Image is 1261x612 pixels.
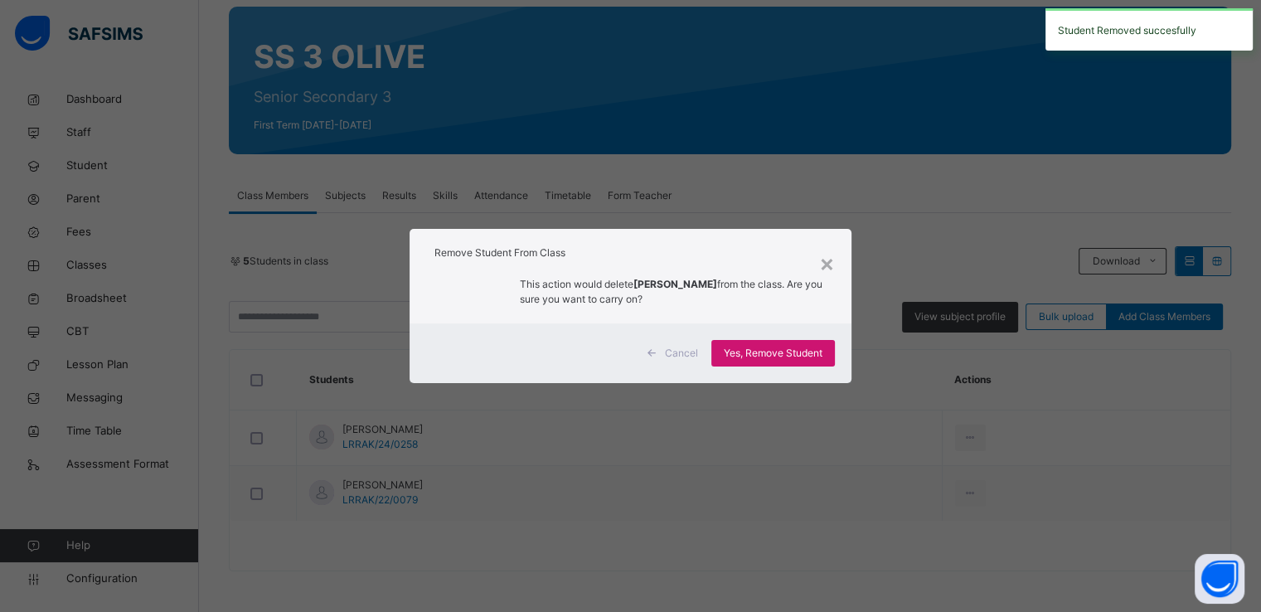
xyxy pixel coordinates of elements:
div: Student Removed succesfully [1045,8,1253,51]
button: Open asap [1195,554,1244,604]
div: × [819,245,835,280]
span: Cancel [665,346,698,361]
p: This action would delete from the class. Are you sure you want to carry on? [520,277,827,307]
strong: [PERSON_NAME] [633,278,717,290]
h1: Remove Student From Class [434,245,826,260]
span: Yes, Remove Student [724,346,822,361]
